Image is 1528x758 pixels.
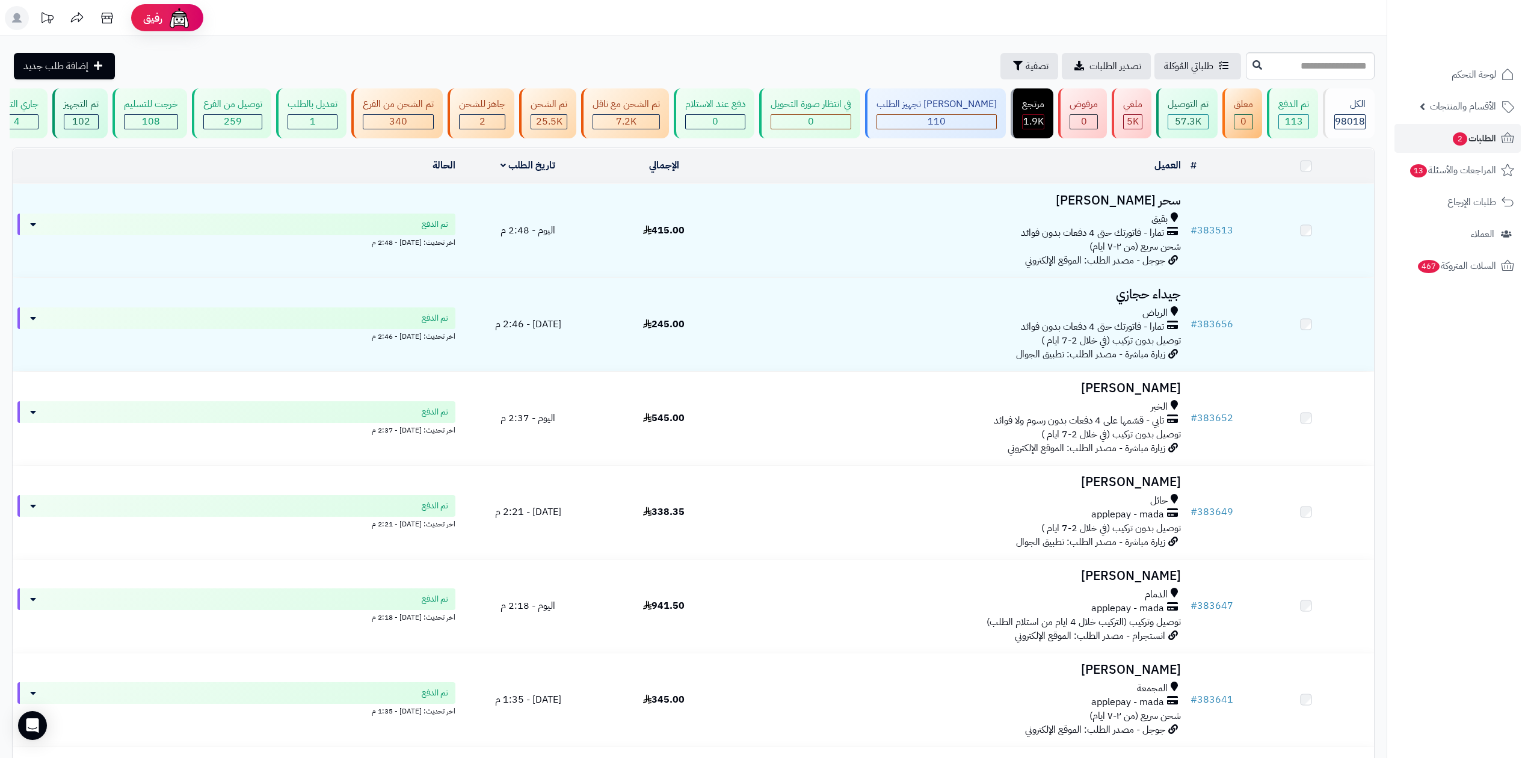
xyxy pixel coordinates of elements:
[310,114,316,129] span: 1
[987,615,1181,629] span: توصيل وتركيب (التركيب خلال 4 ايام من استلام الطلب)
[1452,130,1496,147] span: الطلبات
[757,88,863,138] a: في انتظار صورة التحويل 0
[17,235,455,248] div: اخر تحديث: [DATE] - 2:48 م
[1062,53,1151,79] a: تصدير الطلبات
[64,115,98,129] div: 102
[1417,257,1496,274] span: السلات المتروكة
[1234,115,1252,129] div: 0
[1109,88,1154,138] a: ملغي 5K
[1145,588,1168,602] span: الدمام
[1150,494,1168,508] span: حائل
[363,97,434,111] div: تم الشحن من الفرع
[1000,53,1058,79] button: تصفية
[737,569,1181,583] h3: [PERSON_NAME]
[671,88,757,138] a: دفع عند الاستلام 0
[643,223,685,238] span: 415.00
[1191,411,1233,425] a: #383652
[1089,239,1181,254] span: شحن سريع (من ٢-٧ ايام)
[531,97,567,111] div: تم الشحن
[1410,164,1428,178] span: 13
[643,505,685,519] span: 338.35
[649,158,679,173] a: الإجمالي
[737,381,1181,395] h3: [PERSON_NAME]
[876,97,997,111] div: [PERSON_NAME] تجهيز الطلب
[1265,88,1320,138] a: تم الدفع 113
[125,115,177,129] div: 108
[531,115,567,129] div: 25517
[288,115,337,129] div: 1
[1016,347,1165,362] span: زيارة مباشرة - مصدر الطلب: تطبيق الجوال
[1154,88,1220,138] a: تم التوصيل 57.3K
[994,414,1164,428] span: تابي - قسّمها على 4 دفعات بدون رسوم ولا فوائد
[1025,253,1165,268] span: جوجل - مصدر الطلب: الموقع الإلكتروني
[1409,162,1496,179] span: المراجعات والأسئلة
[1091,695,1164,709] span: applepay - mada
[1394,251,1521,280] a: السلات المتروكة467
[1089,59,1141,73] span: تصدير الطلبات
[1154,158,1181,173] a: العميل
[224,114,242,129] span: 259
[1081,114,1087,129] span: 0
[1041,521,1181,535] span: توصيل بدون تركيب (في خلال 2-7 ايام )
[1041,427,1181,442] span: توصيل بدون تركيب (في خلال 2-7 ايام )
[1394,220,1521,248] a: العملاء
[1191,692,1197,707] span: #
[1123,97,1142,111] div: ملغي
[143,11,162,25] span: رفيق
[737,475,1181,489] h3: [PERSON_NAME]
[1016,535,1165,549] span: زيارة مباشرة - مصدر الطلب: تطبيق الجوال
[17,329,455,342] div: اخر تحديث: [DATE] - 2:46 م
[712,114,718,129] span: 0
[349,88,445,138] a: تم الشحن من الفرع 340
[771,115,851,129] div: 0
[517,88,579,138] a: تم الشحن 25.5K
[1021,320,1164,334] span: تمارا - فاتورتك حتى 4 دفعات بدون فوائد
[389,114,407,129] span: 340
[495,505,561,519] span: [DATE] - 2:21 م
[643,692,685,707] span: 345.00
[1453,132,1468,146] span: 2
[1234,97,1253,111] div: معلق
[422,500,448,512] span: تم الدفع
[495,317,561,331] span: [DATE] - 2:46 م
[17,704,455,716] div: اخر تحديث: [DATE] - 1:35 م
[1023,115,1044,129] div: 1868
[579,88,671,138] a: تم الشحن مع ناقل 7.2K
[1446,27,1517,52] img: logo-2.png
[17,517,455,529] div: اخر تحديث: [DATE] - 2:21 م
[32,6,62,33] a: تحديثات المنصة
[501,158,555,173] a: تاريخ الطلب
[1191,599,1197,613] span: #
[1175,114,1201,129] span: 57.3K
[501,411,555,425] span: اليوم - 2:37 م
[1025,723,1165,737] span: جوجل - مصدر الطلب: الموقع الإلكتروني
[1220,88,1265,138] a: معلق 0
[643,317,685,331] span: 245.00
[142,114,160,129] span: 108
[1278,97,1309,111] div: تم الدفع
[501,223,555,238] span: اليوم - 2:48 م
[1320,88,1377,138] a: الكل98018
[643,411,685,425] span: 545.00
[422,593,448,605] span: تم الدفع
[593,115,659,129] div: 7222
[1191,317,1197,331] span: #
[124,97,178,111] div: خرجت للتسليم
[64,97,99,111] div: تم التجهيز
[1334,97,1366,111] div: الكل
[433,158,455,173] a: الحالة
[110,88,189,138] a: خرجت للتسليم 108
[72,114,90,129] span: 102
[685,97,745,111] div: دفع عند الاستلام
[274,88,349,138] a: تعديل بالطلب 1
[288,97,337,111] div: تعديل بالطلب
[1447,194,1496,211] span: طلبات الإرجاع
[1191,317,1233,331] a: #383656
[1164,59,1213,73] span: طلباتي المُوكلة
[1168,97,1209,111] div: تم التوصيل
[1142,306,1168,320] span: الرياض
[1191,411,1197,425] span: #
[501,599,555,613] span: اليوم - 2:18 م
[495,692,561,707] span: [DATE] - 1:35 م
[643,599,685,613] span: 941.50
